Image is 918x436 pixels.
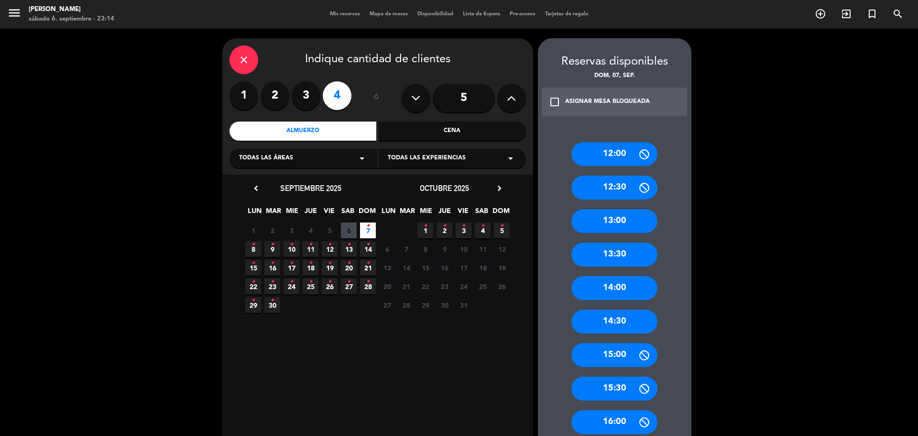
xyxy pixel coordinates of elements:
div: 15:30 [571,377,657,401]
span: 18 [475,260,491,276]
span: Mis reservas [325,11,365,17]
span: 12 [494,241,510,257]
span: 21 [398,279,414,294]
label: 2 [261,81,289,110]
span: MIE [418,205,434,221]
div: sábado 6. septiembre - 23:14 [29,14,114,24]
div: ASIGNAR MESA BLOQUEADA [565,97,650,107]
span: 20 [341,260,357,276]
i: • [290,256,293,271]
span: 28 [398,297,414,313]
span: 14 [398,260,414,276]
span: 8 [417,241,433,257]
div: Indique cantidad de clientes [229,45,526,74]
span: 17 [284,260,299,276]
i: • [366,256,370,271]
span: 29 [245,297,261,313]
div: Cena [379,122,526,141]
i: • [500,218,503,234]
span: Tarjetas de regalo [540,11,593,17]
span: 22 [417,279,433,294]
span: 4 [303,223,318,238]
i: • [290,237,293,252]
span: SAB [474,205,490,221]
span: Pre-acceso [505,11,540,17]
span: 14 [360,241,376,257]
div: 13:00 [571,209,657,233]
i: menu [7,6,22,20]
i: • [271,274,274,290]
span: DOM [492,205,508,221]
span: 19 [322,260,338,276]
span: 2 [264,223,280,238]
span: 13 [379,260,395,276]
span: 30 [264,297,280,313]
i: • [309,274,312,290]
span: Todas las áreas [239,154,293,163]
i: close [238,54,250,66]
i: • [366,237,370,252]
i: • [462,218,465,234]
span: LUN [381,205,396,221]
span: 2 [437,223,452,238]
div: 12:00 [571,142,657,166]
span: MAR [265,205,281,221]
i: • [309,237,312,252]
i: • [424,218,427,234]
span: 26 [322,279,338,294]
i: • [251,237,255,252]
span: 9 [264,241,280,257]
div: 13:30 [571,243,657,267]
span: MIE [284,205,300,221]
span: 15 [417,260,433,276]
span: 1 [417,223,433,238]
span: 24 [284,279,299,294]
span: 10 [456,241,471,257]
span: JUE [303,205,318,221]
span: 5 [494,223,510,238]
i: search [892,8,904,20]
span: Disponibilidad [413,11,458,17]
i: • [251,256,255,271]
span: Todas las experiencias [388,154,466,163]
span: 24 [456,279,471,294]
span: 13 [341,241,357,257]
span: 17 [456,260,471,276]
span: JUE [437,205,452,221]
span: 6 [379,241,395,257]
div: Reservas disponibles [538,53,691,71]
span: 18 [303,260,318,276]
i: • [290,274,293,290]
i: chevron_left [251,183,261,193]
i: turned_in_not [866,8,878,20]
span: 23 [264,279,280,294]
i: check_box_outline_blank [549,96,560,108]
span: 19 [494,260,510,276]
span: 9 [437,241,452,257]
span: 31 [456,297,471,313]
span: 25 [303,279,318,294]
span: Mapa de mesas [365,11,413,17]
span: 11 [475,241,491,257]
span: 7 [398,241,414,257]
i: arrow_drop_down [356,153,368,164]
div: 16:00 [571,410,657,434]
label: 1 [229,81,258,110]
div: Almuerzo [229,122,377,141]
span: LUN [247,205,262,221]
span: Lista de Espera [458,11,505,17]
i: • [271,237,274,252]
span: 3 [456,223,471,238]
i: • [271,293,274,308]
span: 21 [360,260,376,276]
span: SAB [340,205,356,221]
span: septiembre 2025 [280,183,341,193]
span: DOM [359,205,374,221]
span: 11 [303,241,318,257]
i: arrow_drop_down [505,153,516,164]
span: 6 [341,223,357,238]
span: 20 [379,279,395,294]
label: 3 [292,81,320,110]
span: 4 [475,223,491,238]
i: • [328,274,331,290]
